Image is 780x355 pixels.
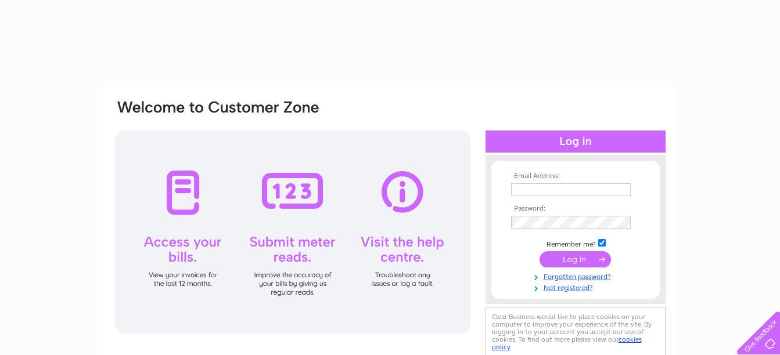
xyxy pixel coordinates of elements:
[540,251,611,267] input: Submit
[492,335,642,351] a: cookies policy
[511,281,643,292] a: Not registered?
[508,205,643,213] th: Password:
[508,172,643,180] th: Email Address:
[508,237,643,249] td: Remember me?
[511,270,643,281] a: Forgotten password?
